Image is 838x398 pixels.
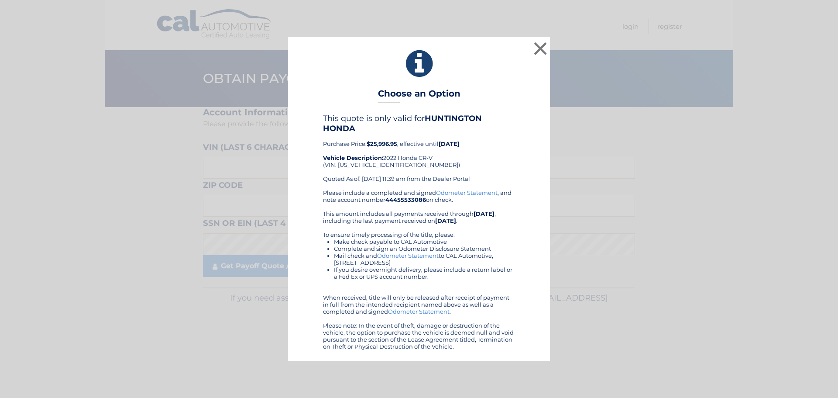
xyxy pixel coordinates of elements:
b: HUNTINGTON HONDA [323,114,482,133]
div: Purchase Price: , effective until 2022 Honda CR-V (VIN: [US_VEHICLE_IDENTIFICATION_NUMBER]) Quote... [323,114,515,189]
li: Mail check and to CAL Automotive, [STREET_ADDRESS] [334,252,515,266]
strong: Vehicle Description: [323,154,383,161]
h4: This quote is only valid for [323,114,515,133]
a: Odometer Statement [377,252,439,259]
b: [DATE] [474,210,495,217]
b: 44455533086 [385,196,426,203]
b: [DATE] [435,217,456,224]
button: × [532,40,549,57]
h3: Choose an Option [378,88,460,104]
b: $25,996.95 [367,140,397,147]
a: Odometer Statement [436,189,498,196]
li: If you desire overnight delivery, please include a return label or a Fed Ex or UPS account number. [334,266,515,280]
a: Odometer Statement [388,308,450,315]
li: Make check payable to CAL Automotive [334,238,515,245]
div: Please include a completed and signed , and note account number on check. This amount includes al... [323,189,515,350]
li: Complete and sign an Odometer Disclosure Statement [334,245,515,252]
b: [DATE] [439,140,460,147]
